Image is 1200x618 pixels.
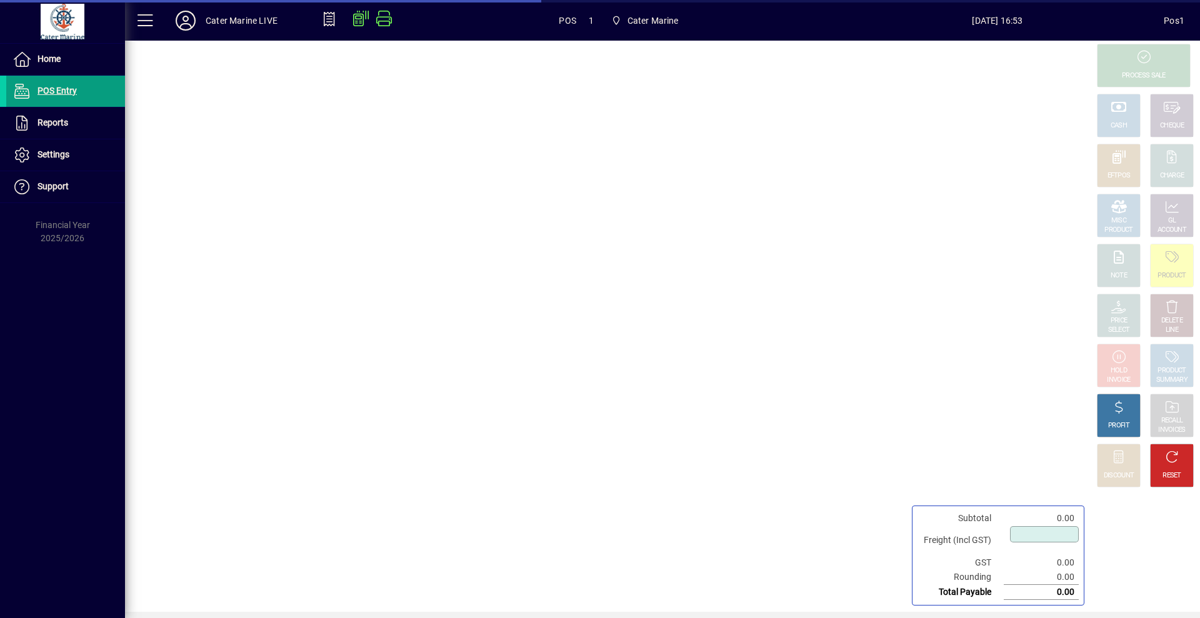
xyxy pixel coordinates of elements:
div: PRICE [1111,316,1127,326]
div: PRODUCT [1157,271,1186,281]
div: PRODUCT [1104,226,1132,235]
div: GL [1168,216,1176,226]
div: Cater Marine LIVE [206,11,277,31]
div: RESET [1162,471,1181,481]
div: SUMMARY [1156,376,1187,385]
span: POS Entry [37,86,77,96]
button: Profile [166,9,206,32]
span: POS [559,11,576,31]
span: Home [37,54,61,64]
div: CASH [1111,121,1127,131]
td: 0.00 [1004,556,1079,570]
span: Settings [37,149,69,159]
span: Reports [37,117,68,127]
div: SELECT [1108,326,1130,335]
td: 0.00 [1004,511,1079,526]
div: Pos1 [1164,11,1184,31]
div: CHEQUE [1160,121,1184,131]
div: EFTPOS [1107,171,1131,181]
td: Subtotal [917,511,1004,526]
span: Support [37,181,69,191]
span: [DATE] 16:53 [831,11,1164,31]
td: Rounding [917,570,1004,585]
td: GST [917,556,1004,570]
td: 0.00 [1004,570,1079,585]
div: PROCESS SALE [1122,71,1166,81]
span: Cater Marine [606,9,684,32]
div: RECALL [1161,416,1183,426]
div: CHARGE [1160,171,1184,181]
div: PROFIT [1108,421,1129,431]
td: Total Payable [917,585,1004,600]
a: Settings [6,139,125,171]
div: PRODUCT [1157,366,1186,376]
span: Cater Marine [627,11,679,31]
div: NOTE [1111,271,1127,281]
div: HOLD [1111,366,1127,376]
div: INVOICES [1158,426,1185,435]
td: Freight (Incl GST) [917,526,1004,556]
div: DISCOUNT [1104,471,1134,481]
div: LINE [1166,326,1178,335]
span: 1 [589,11,594,31]
div: ACCOUNT [1157,226,1186,235]
div: DELETE [1161,316,1182,326]
td: 0.00 [1004,585,1079,600]
a: Reports [6,107,125,139]
div: MISC [1111,216,1126,226]
a: Home [6,44,125,75]
a: Support [6,171,125,202]
div: INVOICE [1107,376,1130,385]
